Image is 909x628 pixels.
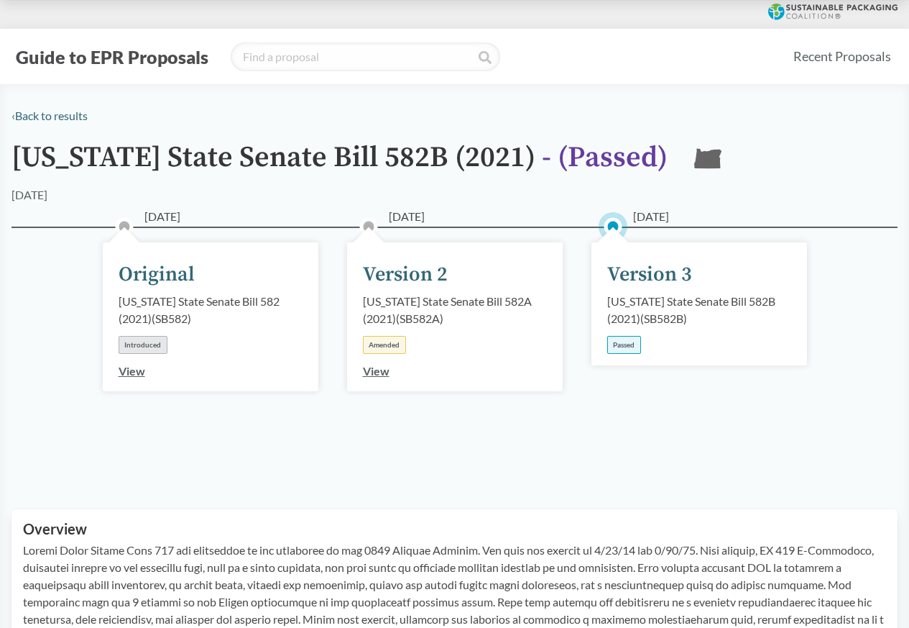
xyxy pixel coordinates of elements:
[363,260,448,290] div: Version 2
[11,109,88,122] a: ‹Back to results
[633,208,669,225] span: [DATE]
[363,293,547,327] div: [US_STATE] State Senate Bill 582A (2021) ( SB582A )
[231,42,500,71] input: Find a proposal
[11,186,47,204] div: [DATE]
[787,40,898,73] a: Recent Proposals
[11,45,213,68] button: Guide to EPR Proposals
[11,142,668,186] h1: [US_STATE] State Senate Bill 582B (2021)
[119,260,195,290] div: Original
[119,293,303,327] div: [US_STATE] State Senate Bill 582 (2021) ( SB582 )
[23,521,886,537] h2: Overview
[389,208,425,225] span: [DATE]
[119,364,145,378] a: View
[119,336,167,354] div: Introduced
[607,260,692,290] div: Version 3
[542,140,668,176] span: - ( Passed )
[363,364,389,378] a: View
[363,336,406,354] div: Amended
[607,293,791,327] div: [US_STATE] State Senate Bill 582B (2021) ( SB582B )
[607,336,641,354] div: Passed
[144,208,180,225] span: [DATE]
